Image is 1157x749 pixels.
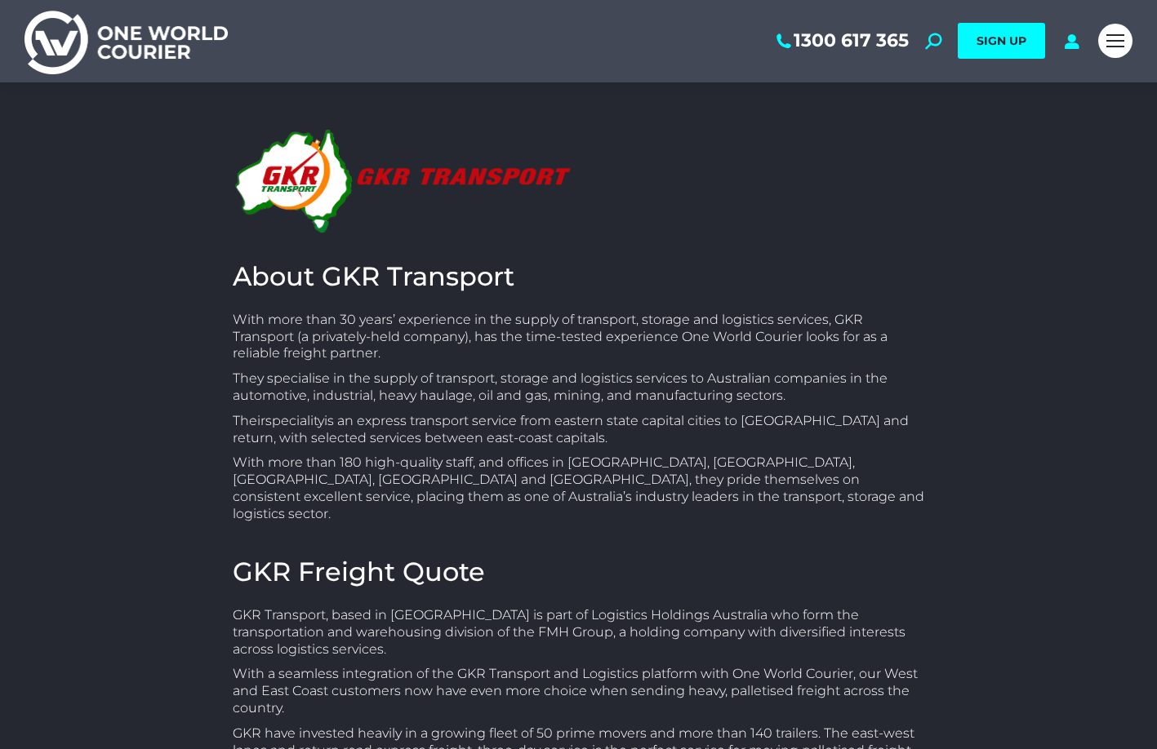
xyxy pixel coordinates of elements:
span: SIGN UP [977,33,1026,48]
p: GKR Transport, based in [GEOGRAPHIC_DATA] is part of Logistics Holdings Australia who form the tr... [233,607,925,658]
a: 1300 617 365 [773,30,909,51]
h2: About GKR Transport [233,259,925,294]
p: They specialise in the supply of transport, storage and logistics services to Australian companie... [233,370,925,405]
span: speciality [265,413,324,428]
h2: GKR Freight Quote [233,555,925,589]
a: Mobile menu icon [1098,24,1133,58]
p: With more than 180 high-quality staff, and offices in [GEOGRAPHIC_DATA], [GEOGRAPHIC_DATA], [GEOG... [233,454,925,522]
p: Their is an express transport service from eastern state capital cities to [GEOGRAPHIC_DATA] and ... [233,413,925,447]
p: With a seamless integration of the GKR Transport and Logistics platform with One World Courier, o... [233,666,925,716]
img: One World Courier [24,8,228,74]
a: SIGN UP [958,23,1045,59]
p: With more than 30 years’ experience in the supply of transport, storage and logistics services, G... [233,312,925,362]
